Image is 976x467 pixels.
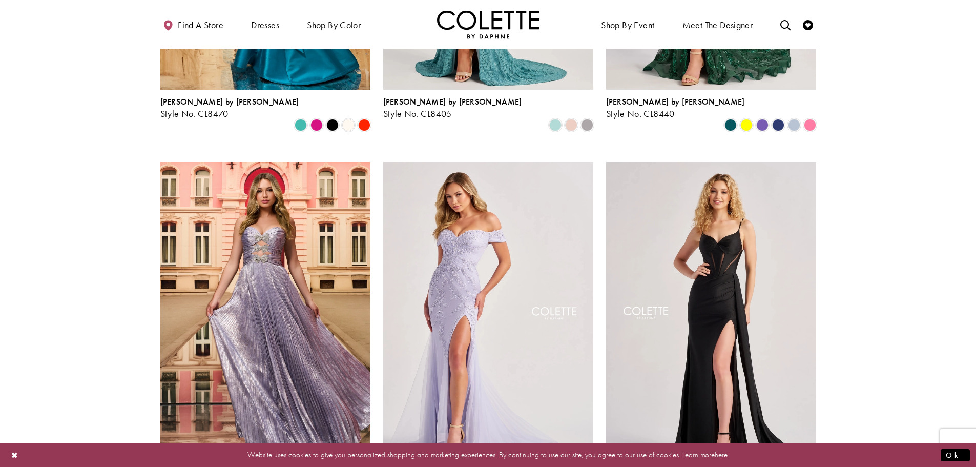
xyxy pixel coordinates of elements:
i: Diamond White [342,119,355,131]
i: Fuchsia [310,119,323,131]
div: Colette by Daphne Style No. CL8405 [383,97,522,119]
i: Yellow [740,119,753,131]
span: [PERSON_NAME] by [PERSON_NAME] [383,96,522,107]
span: Shop by color [307,20,361,30]
button: Submit Dialog [941,449,970,461]
span: Shop By Event [601,20,654,30]
span: [PERSON_NAME] by [PERSON_NAME] [160,96,299,107]
span: Style No. CL8440 [606,108,675,119]
a: here [715,450,728,460]
span: Style No. CL8405 [383,108,452,119]
i: Rose [565,119,577,131]
a: Check Wishlist [800,10,816,38]
span: Dresses [251,20,279,30]
span: Meet the designer [682,20,753,30]
i: Navy Blue [772,119,784,131]
div: Colette by Daphne Style No. CL8440 [606,97,745,119]
span: Shop by color [304,10,363,38]
i: Sea Glass [549,119,562,131]
i: Scarlet [358,119,370,131]
span: Dresses [248,10,282,38]
a: Visit Home Page [437,10,539,38]
a: Find a store [160,10,226,38]
a: Meet the designer [680,10,756,38]
img: Colette by Daphne [437,10,539,38]
span: Shop By Event [598,10,657,38]
i: Violet [756,119,769,131]
i: Smoke [581,119,593,131]
span: [PERSON_NAME] by [PERSON_NAME] [606,96,745,107]
button: Close Dialog [6,446,24,464]
p: Website uses cookies to give you personalized shopping and marketing experiences. By continuing t... [74,448,902,462]
a: Toggle search [778,10,793,38]
span: Find a store [178,20,223,30]
i: Cotton Candy [804,119,816,131]
div: Colette by Daphne Style No. CL8470 [160,97,299,119]
i: Spruce [724,119,737,131]
i: Ice Blue [788,119,800,131]
i: Black [326,119,339,131]
span: Style No. CL8470 [160,108,229,119]
i: Turquoise [295,119,307,131]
